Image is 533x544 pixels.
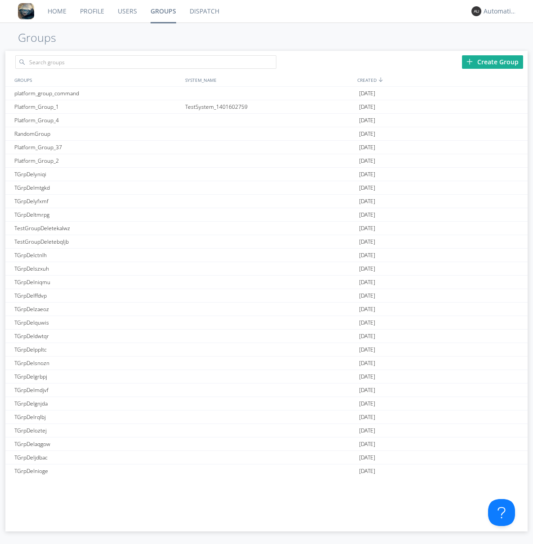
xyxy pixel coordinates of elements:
[5,181,528,195] a: TGrpDelmtgkd[DATE]
[5,154,528,168] a: Platform_Group_2[DATE]
[5,437,528,451] a: TGrpDelaqgow[DATE]
[5,262,528,276] a: TGrpDelszxuh[DATE]
[12,73,181,86] div: GROUPS
[488,499,515,526] iframe: Toggle Customer Support
[183,73,355,86] div: SYSTEM_NAME
[5,100,528,114] a: Platform_Group_1TestSystem_1401602759[DATE]
[359,330,375,343] span: [DATE]
[12,141,183,154] div: Platform_Group_37
[12,410,183,424] div: TGrpDelrqlbj
[15,55,276,69] input: Search groups
[5,222,528,235] a: TestGroupDeletekalwz[DATE]
[12,383,183,397] div: TGrpDelmdjvf
[5,410,528,424] a: TGrpDelrqlbj[DATE]
[12,276,183,289] div: TGrpDelniqmu
[12,195,183,208] div: TGrpDelyfxmf
[5,208,528,222] a: TGrpDeltmrpg[DATE]
[5,330,528,343] a: TGrpDeldwtqr[DATE]
[5,127,528,141] a: RandomGroup[DATE]
[359,195,375,208] span: [DATE]
[359,316,375,330] span: [DATE]
[5,357,528,370] a: TGrpDelsnozn[DATE]
[359,141,375,154] span: [DATE]
[359,127,375,141] span: [DATE]
[18,31,533,44] h1: Groups
[5,276,528,289] a: TGrpDelniqmu[DATE]
[359,114,375,127] span: [DATE]
[12,464,183,477] div: TGrpDelnioge
[471,6,481,16] img: 373638.png
[359,181,375,195] span: [DATE]
[18,3,34,19] img: 8ff700cf5bab4eb8a436322861af2272
[359,262,375,276] span: [DATE]
[5,343,528,357] a: TGrpDelppltc[DATE]
[5,114,528,127] a: Platform_Group_4[DATE]
[359,383,375,397] span: [DATE]
[359,424,375,437] span: [DATE]
[359,168,375,181] span: [DATE]
[359,289,375,303] span: [DATE]
[359,410,375,424] span: [DATE]
[5,87,528,100] a: platform_group_command[DATE]
[12,181,183,194] div: TGrpDelmtgkd
[12,168,183,181] div: TGrpDelyniqi
[5,464,528,478] a: TGrpDelnioge[DATE]
[5,451,528,464] a: TGrpDeljdbac[DATE]
[12,154,183,167] div: Platform_Group_2
[359,357,375,370] span: [DATE]
[12,424,183,437] div: TGrpDeloztej
[12,100,183,113] div: Platform_Group_1
[12,357,183,370] div: TGrpDelsnozn
[12,114,183,127] div: Platform_Group_4
[359,464,375,478] span: [DATE]
[5,316,528,330] a: TGrpDelquwis[DATE]
[359,370,375,383] span: [DATE]
[466,58,473,65] img: plus.svg
[5,424,528,437] a: TGrpDeloztej[DATE]
[5,235,528,249] a: TestGroupDeletebqljb[DATE]
[5,168,528,181] a: TGrpDelyniqi[DATE]
[12,330,183,343] div: TGrpDeldwtqr
[12,451,183,464] div: TGrpDeljdbac
[12,343,183,356] div: TGrpDelppltc
[359,100,375,114] span: [DATE]
[5,303,528,316] a: TGrpDelzaeoz[DATE]
[12,235,183,248] div: TestGroupDeletebqljb
[359,154,375,168] span: [DATE]
[359,222,375,235] span: [DATE]
[12,316,183,329] div: TGrpDelquwis
[359,249,375,262] span: [DATE]
[12,303,183,316] div: TGrpDelzaeoz
[12,127,183,140] div: RandomGroup
[5,370,528,383] a: TGrpDelgrbpj[DATE]
[12,87,183,100] div: platform_group_command
[484,7,517,16] div: Automation+0004
[359,87,375,100] span: [DATE]
[5,289,528,303] a: TGrpDelffdvp[DATE]
[359,437,375,451] span: [DATE]
[183,100,356,113] div: TestSystem_1401602759
[12,249,183,262] div: TGrpDelctnlh
[359,303,375,316] span: [DATE]
[5,383,528,397] a: TGrpDelmdjvf[DATE]
[359,276,375,289] span: [DATE]
[12,437,183,450] div: TGrpDelaqgow
[359,397,375,410] span: [DATE]
[12,262,183,275] div: TGrpDelszxuh
[5,141,528,154] a: Platform_Group_37[DATE]
[355,73,528,86] div: CREATED
[359,235,375,249] span: [DATE]
[5,249,528,262] a: TGrpDelctnlh[DATE]
[359,343,375,357] span: [DATE]
[12,208,183,221] div: TGrpDeltmrpg
[5,195,528,208] a: TGrpDelyfxmf[DATE]
[12,397,183,410] div: TGrpDelgnjda
[12,289,183,302] div: TGrpDelffdvp
[12,370,183,383] div: TGrpDelgrbpj
[12,222,183,235] div: TestGroupDeletekalwz
[5,397,528,410] a: TGrpDelgnjda[DATE]
[359,451,375,464] span: [DATE]
[359,208,375,222] span: [DATE]
[462,55,523,69] div: Create Group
